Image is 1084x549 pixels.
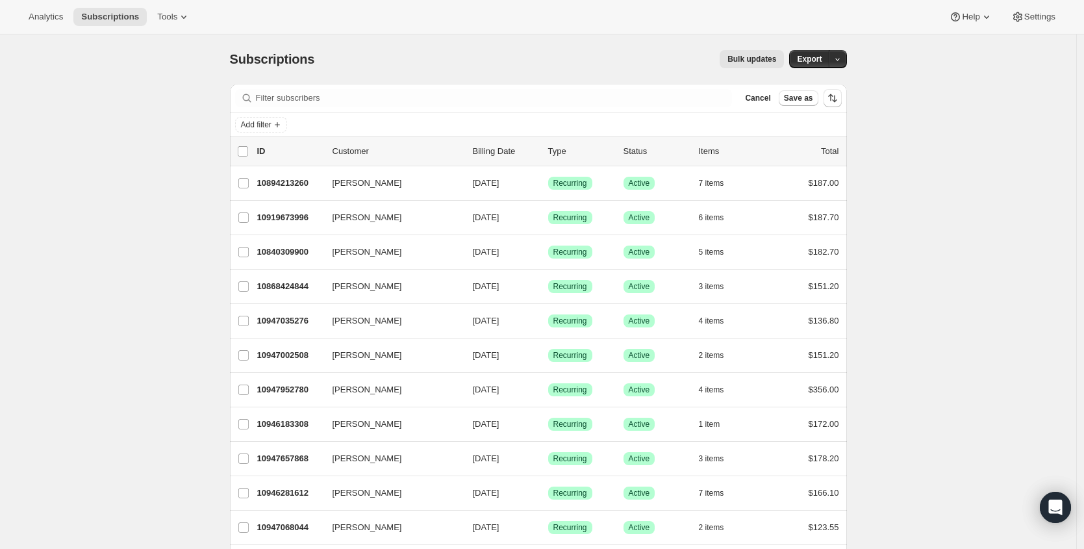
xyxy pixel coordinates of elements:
button: Add filter [235,117,287,133]
p: Status [624,145,688,158]
span: Save as [784,93,813,103]
span: [PERSON_NAME] [333,280,402,293]
span: [PERSON_NAME] [333,349,402,362]
span: [PERSON_NAME] [333,211,402,224]
p: Billing Date [473,145,538,158]
span: [DATE] [473,316,499,326]
span: 5 items [699,247,724,257]
button: Tools [149,8,198,26]
div: Items [699,145,764,158]
span: Active [629,178,650,188]
span: Recurring [553,316,587,326]
span: Cancel [745,93,770,103]
button: Analytics [21,8,71,26]
p: 10840309900 [257,246,322,259]
button: [PERSON_NAME] [325,414,455,435]
span: [DATE] [473,247,499,257]
div: 10947952780[PERSON_NAME][DATE]SuccessRecurringSuccessActive4 items$356.00 [257,381,839,399]
div: 10947657868[PERSON_NAME][DATE]SuccessRecurringSuccessActive3 items$178.20 [257,450,839,468]
span: [DATE] [473,488,499,498]
span: 2 items [699,522,724,533]
span: [DATE] [473,350,499,360]
span: [PERSON_NAME] [333,487,402,500]
p: Total [821,145,838,158]
span: $166.10 [809,488,839,498]
span: [DATE] [473,385,499,394]
span: [DATE] [473,522,499,532]
button: 6 items [699,209,738,227]
span: $356.00 [809,385,839,394]
span: 7 items [699,178,724,188]
button: 3 items [699,277,738,296]
button: 2 items [699,346,738,364]
button: [PERSON_NAME] [325,207,455,228]
p: 10946183308 [257,418,322,431]
span: 1 item [699,419,720,429]
button: Export [789,50,829,68]
p: 10947952780 [257,383,322,396]
span: 7 items [699,488,724,498]
span: $123.55 [809,522,839,532]
span: [PERSON_NAME] [333,177,402,190]
span: Analytics [29,12,63,22]
span: [DATE] [473,212,499,222]
button: 2 items [699,518,738,537]
button: [PERSON_NAME] [325,276,455,297]
span: $172.00 [809,419,839,429]
span: Active [629,281,650,292]
p: 10946281612 [257,487,322,500]
div: Type [548,145,613,158]
span: $182.70 [809,247,839,257]
button: 3 items [699,450,738,468]
button: Subscriptions [73,8,147,26]
p: 10868424844 [257,280,322,293]
span: Active [629,522,650,533]
span: $136.80 [809,316,839,326]
div: 10919673996[PERSON_NAME][DATE]SuccessRecurringSuccessActive6 items$187.70 [257,209,839,227]
span: $187.00 [809,178,839,188]
span: [PERSON_NAME] [333,314,402,327]
p: 10894213260 [257,177,322,190]
span: $151.20 [809,281,839,291]
p: 10947035276 [257,314,322,327]
p: 10919673996 [257,211,322,224]
span: Recurring [553,178,587,188]
span: Active [629,385,650,395]
span: Recurring [553,281,587,292]
span: Subscriptions [81,12,139,22]
span: 2 items [699,350,724,361]
div: 10946183308[PERSON_NAME][DATE]SuccessRecurringSuccessActive1 item$172.00 [257,415,839,433]
button: [PERSON_NAME] [325,517,455,538]
span: Recurring [553,212,587,223]
span: [PERSON_NAME] [333,383,402,396]
span: Active [629,316,650,326]
span: [PERSON_NAME] [333,452,402,465]
button: Bulk updates [720,50,784,68]
span: Active [629,488,650,498]
p: ID [257,145,322,158]
span: 3 items [699,281,724,292]
span: Recurring [553,247,587,257]
button: 7 items [699,174,738,192]
span: Active [629,419,650,429]
p: Customer [333,145,462,158]
span: [PERSON_NAME] [333,521,402,534]
button: [PERSON_NAME] [325,345,455,366]
button: 4 items [699,312,738,330]
div: 10946281612[PERSON_NAME][DATE]SuccessRecurringSuccessActive7 items$166.10 [257,484,839,502]
span: Recurring [553,488,587,498]
button: 1 item [699,415,735,433]
p: 10947068044 [257,521,322,534]
button: [PERSON_NAME] [325,483,455,504]
div: 10868424844[PERSON_NAME][DATE]SuccessRecurringSuccessActive3 items$151.20 [257,277,839,296]
span: 4 items [699,316,724,326]
span: Tools [157,12,177,22]
span: Recurring [553,385,587,395]
span: 6 items [699,212,724,223]
span: Recurring [553,350,587,361]
span: Recurring [553,522,587,533]
div: 10840309900[PERSON_NAME][DATE]SuccessRecurringSuccessActive5 items$182.70 [257,243,839,261]
button: [PERSON_NAME] [325,242,455,262]
span: [PERSON_NAME] [333,418,402,431]
span: 4 items [699,385,724,395]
